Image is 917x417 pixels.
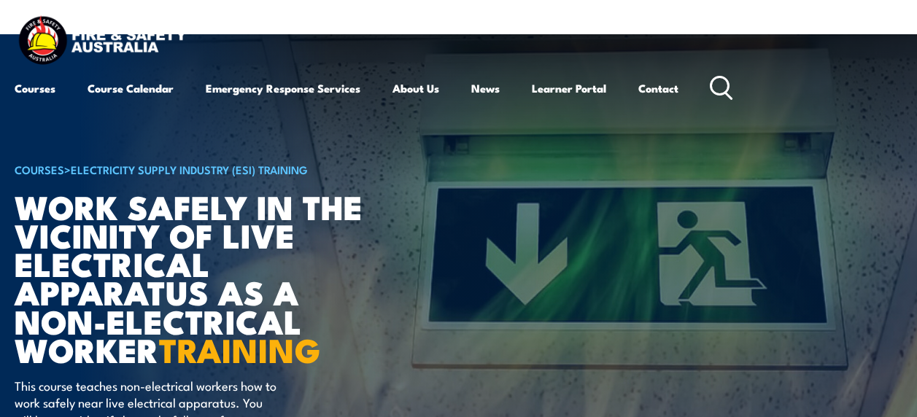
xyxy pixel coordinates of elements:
[15,160,375,178] h6: >
[532,71,606,106] a: Learner Portal
[88,71,174,106] a: Course Calendar
[206,71,360,106] a: Emergency Response Services
[471,71,500,106] a: News
[15,161,64,177] a: COURSES
[15,192,375,363] h1: Work safely in the vicinity of live electrical apparatus as a non-electrical worker
[71,161,308,177] a: Electricity Supply Industry (ESI) Training
[15,71,55,106] a: Courses
[638,71,678,106] a: Contact
[392,71,439,106] a: About Us
[159,324,321,374] strong: TRAINING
